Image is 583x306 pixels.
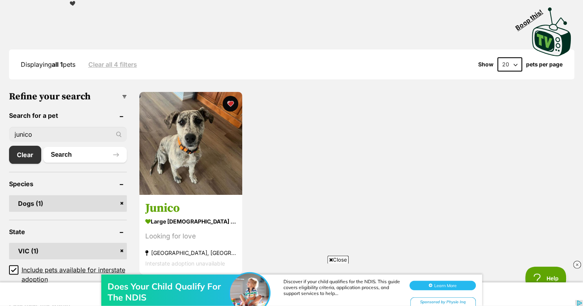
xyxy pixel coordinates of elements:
[145,247,236,258] strong: [GEOGRAPHIC_DATA], [GEOGRAPHIC_DATA]
[9,195,127,212] a: Dogs (1)
[478,61,493,68] span: Show
[514,3,550,31] span: Boop this!
[145,231,236,242] div: Looking for love
[230,15,269,54] img: Does Your Child Qualify For The NDIS
[526,61,563,68] label: pets per page
[9,146,41,164] a: Clear
[9,91,127,102] h3: Refine your search
[43,147,127,163] button: Search
[9,127,127,142] input: Toby
[9,180,127,187] header: Species
[409,22,476,31] button: Learn More
[145,201,236,216] h3: Junico
[532,7,571,56] img: PetRescue TV logo
[410,38,476,48] div: Sponsored by Physio Inq
[327,256,349,264] span: Close
[52,60,63,68] strong: all 1
[9,112,127,119] header: Search for a pet
[108,22,233,44] div: Does Your Child Qualify For The NDIS
[88,61,137,68] a: Clear all 4 filters
[21,60,75,68] span: Displaying pets
[9,228,127,235] header: State
[9,243,127,259] a: VIC (1)
[532,0,571,58] a: Boop this!
[139,195,242,275] a: Junico large [DEMOGRAPHIC_DATA] Dog Looking for love [GEOGRAPHIC_DATA], [GEOGRAPHIC_DATA] Interst...
[145,216,236,227] strong: large [DEMOGRAPHIC_DATA] Dog
[223,96,238,112] button: favourite
[139,92,242,195] img: Junico - Irish Wolfhound Dog
[573,261,581,269] img: close_rtb.svg
[283,20,401,37] div: Discover if your child qualifies for the NDIS. This guide covers eligibility criteria, applicatio...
